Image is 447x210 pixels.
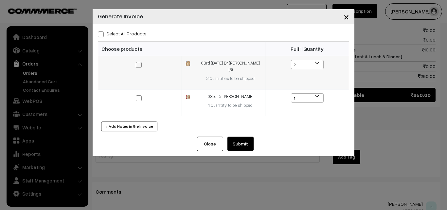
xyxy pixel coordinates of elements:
th: Fulfill Quantity [265,42,349,56]
div: 1 Quantity to be shipped [200,102,261,109]
div: 03rd Dr [PERSON_NAME] [200,93,261,100]
span: 1 [291,93,324,103]
span: 1 [291,94,323,103]
span: × [344,10,349,23]
label: Select all Products [98,30,147,37]
div: 03rd [DATE] Dr [PERSON_NAME] (3) [200,60,261,73]
button: Submit [227,137,254,151]
button: + Add Notes in the Invoice [101,122,157,131]
img: 17436554665246coconut-sevai.jpg [186,95,190,99]
div: 2 Quantities to be shipped [200,75,261,82]
button: Close [338,7,354,27]
img: 17441911323541Chappathi-1.jpg [186,61,190,66]
button: Close [197,137,223,151]
h4: Generate Invoice [98,12,143,21]
th: Choose products [98,42,265,56]
span: 2 [291,60,324,69]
